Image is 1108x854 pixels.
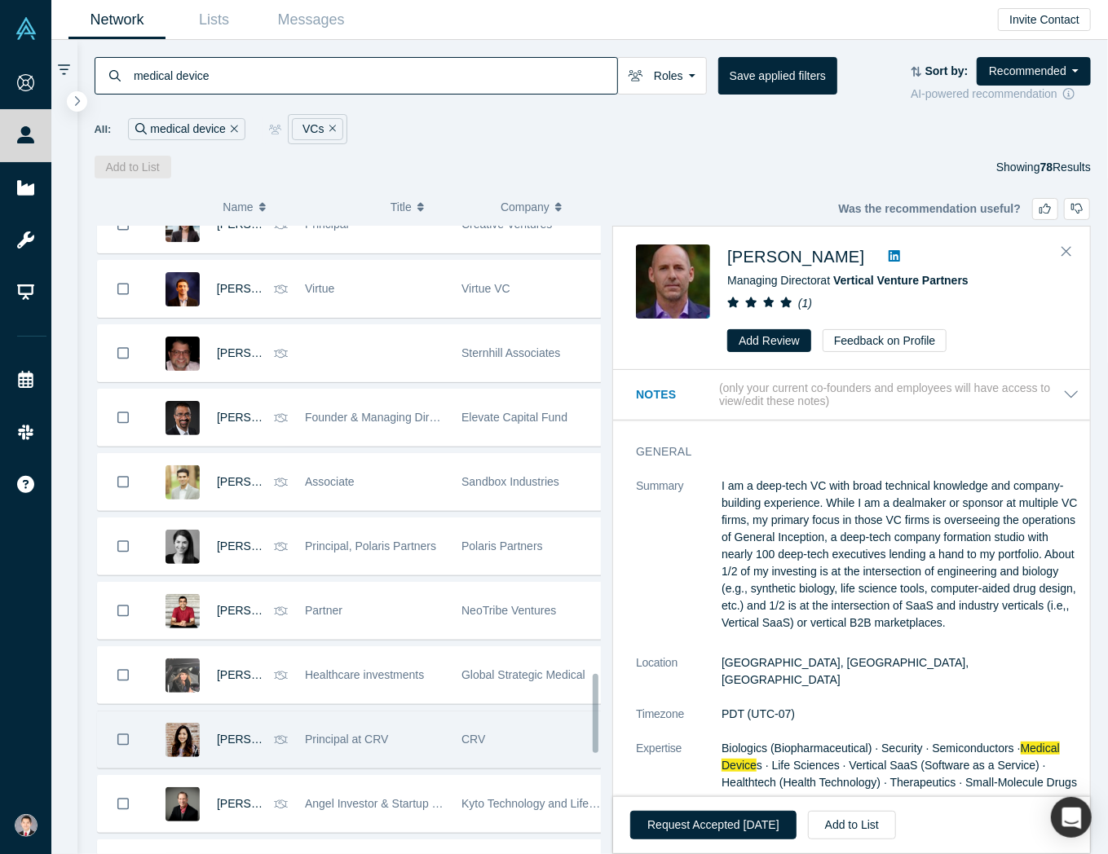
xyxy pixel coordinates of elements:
dt: Location [636,654,722,706]
button: Close [1054,239,1079,265]
dt: Timezone [636,706,722,740]
a: Messages [263,1,360,39]
img: Emre Karatas's Profile Image [166,272,200,306]
button: Company [501,190,594,224]
button: Add Review [727,329,811,352]
a: [PERSON_NAME] [217,475,311,488]
button: Name [223,190,373,224]
span: Healthcare investments [305,668,424,681]
div: VCs [292,118,343,140]
span: Sandbox Industries [461,475,559,488]
p: I am a deep-tech VC with broad technical knowledge and company-building experience. While I am a ... [722,478,1079,632]
span: Results [1040,161,1091,174]
img: Nitin Rai's Profile Image [166,401,200,435]
button: Title [391,190,483,224]
img: Emir Sandhu's Profile Image [166,465,200,500]
div: Was the recommendation useful? [838,198,1090,220]
button: Bookmark [98,583,148,639]
span: Angel Investor & Startup Scout [305,797,461,810]
button: Remove Filter [226,120,238,139]
a: [PERSON_NAME] [217,604,311,617]
span: Associate [305,475,355,488]
button: Roles [617,57,707,95]
img: Ethan Yang's Account [15,814,38,837]
button: Save applied filters [718,57,837,95]
h3: General [636,443,1057,460]
a: Network [68,1,166,39]
button: Bookmark [98,390,148,446]
dt: Expertise [636,740,722,808]
span: Elevate Capital Fund [461,411,567,424]
img: Vivian Cheng's Profile Image [166,723,200,757]
img: Marissa Bertorelli's Profile Image [166,530,200,564]
button: Feedback on Profile [823,329,947,352]
a: [PERSON_NAME] [217,282,311,295]
div: medical device [128,118,245,140]
span: s · Life Sciences · Vertical SaaS (Software as a Service) · Healthtech (Health Technology) · Ther... [722,759,1077,789]
span: Virtue [305,282,334,295]
p: (only your current co-founders and employees will have access to view/edit these notes) [719,381,1063,409]
span: Virtue VC [461,282,510,295]
span: Biologics (Biopharmaceutical) · Security · Semiconductors · [722,742,1020,755]
button: Bookmark [98,518,148,574]
dt: Summary [636,478,722,654]
button: Bookmark [98,711,148,768]
a: Lists [166,1,263,39]
strong: 78 [1040,161,1053,174]
img: Bob Stearns's Profile Image [166,337,200,371]
button: Add to List [808,811,896,839]
button: Remove Filter [324,120,337,139]
span: All: [95,121,112,138]
button: Recommended [977,57,1091,86]
button: Invite Contact [998,8,1091,31]
a: [PERSON_NAME] [217,668,311,681]
button: Bookmark [98,776,148,832]
button: Notes (only your current co-founders and employees will have access to view/edit these notes) [636,381,1079,409]
a: [PERSON_NAME] [217,797,311,810]
span: [PERSON_NAME] [217,733,311,746]
input: Search by name, title, company, summary, expertise, investment criteria or topics of focus [132,56,617,95]
div: Showing [996,156,1091,178]
dd: PDT (UTC-07) [722,706,1079,723]
a: [PERSON_NAME] [727,248,864,266]
strong: Sort by: [925,64,969,77]
a: [PERSON_NAME] [217,539,311,552]
span: Title [391,190,412,224]
a: Vertical Venture Partners [833,274,969,287]
img: Neeraj Hablani's Profile Image [166,594,200,628]
div: AI-powered recommendation [911,86,1091,103]
button: Bookmark [98,647,148,703]
span: Principal, Polaris Partners [305,539,436,552]
span: Founder & Managing Director [305,411,455,424]
span: Sternhill Associates [461,346,560,359]
button: Bookmark [98,325,148,381]
img: Thomas Vogelsong's Profile Image [166,787,200,821]
img: Paul Conley's Profile Image [636,244,710,319]
a: [PERSON_NAME] [217,411,311,424]
span: Name [223,190,253,224]
span: NeoTribe Ventures [461,604,556,617]
button: Add to List [95,156,171,178]
button: Bookmark [98,261,148,317]
span: Managing Director at [727,274,969,287]
h3: Notes [636,386,716,403]
span: Global Strategic Medical [461,668,585,681]
span: Polaris Partners [461,539,543,552]
button: Bookmark [98,454,148,510]
span: CRV [461,733,485,746]
a: [PERSON_NAME] [217,346,311,359]
span: Kyto Technology and Life Science [461,797,633,810]
dd: [GEOGRAPHIC_DATA], [GEOGRAPHIC_DATA], [GEOGRAPHIC_DATA] [722,654,1079,689]
img: Alchemist Vault Logo [15,17,38,40]
span: Principal at CRV [305,733,388,746]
